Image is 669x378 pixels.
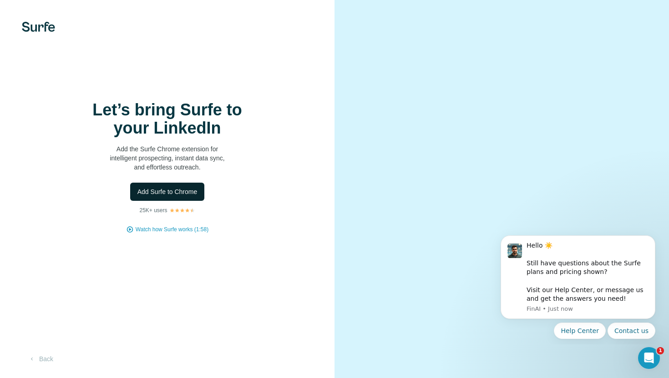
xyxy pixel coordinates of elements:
[136,225,208,234] button: Watch how Surfe works (1:58)
[130,183,205,201] button: Add Surfe to Chrome
[139,206,167,214] p: 25K+ users
[137,187,198,196] span: Add Surfe to Chrome
[76,144,258,172] p: Add the Surfe Chrome extension for intelligent prospecting, instant data sync, and effortless out...
[638,347,660,369] iframe: Intercom live chat
[169,208,195,213] img: Rating Stars
[657,347,664,354] span: 1
[22,351,60,367] button: Back
[487,227,669,344] iframe: Intercom notifications message
[22,22,55,32] img: Surfe's logo
[76,101,258,137] h1: Let’s bring Surfe to your LinkedIn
